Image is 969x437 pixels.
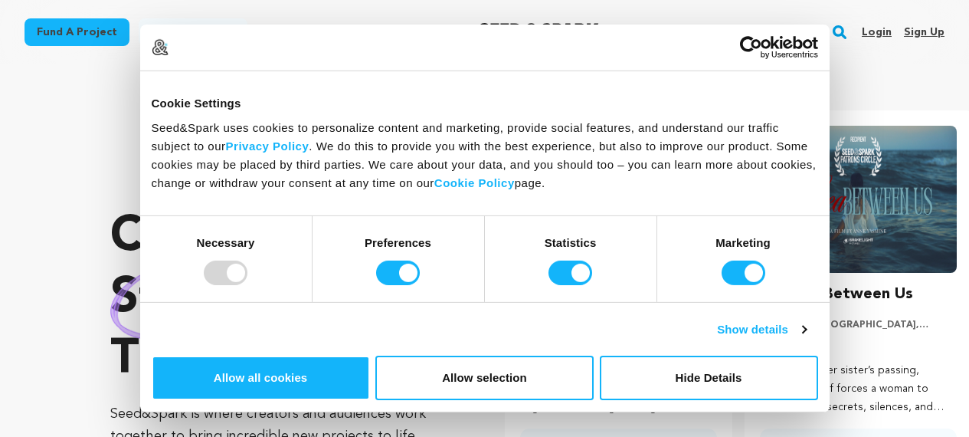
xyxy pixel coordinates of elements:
button: Allow all cookies [152,356,370,400]
a: Login [862,20,892,44]
a: Cookie Policy [434,176,515,189]
a: Privacy Policy [226,139,309,152]
strong: Marketing [715,235,771,248]
img: Seed&Spark Logo Dark Mode [479,23,599,41]
div: Seed&Spark uses cookies to personalize content and marketing, provide social features, and unders... [152,118,818,192]
a: Start a project [139,18,247,46]
strong: Necessary [197,235,255,248]
img: hand sketched image [110,258,272,341]
button: Hide Details [600,356,818,400]
p: [US_STATE][GEOGRAPHIC_DATA], [US_STATE] | Film Short [760,319,957,331]
p: Crowdfunding that . [110,207,444,391]
h3: The Sea Between Us [760,282,913,307]
a: Fund a project [25,18,129,46]
a: Sign up [904,20,944,44]
p: Drama, Family [760,337,957,350]
strong: Preferences [365,235,431,248]
div: Cookie Settings [152,94,818,113]
button: Allow selection [375,356,594,400]
a: Show details [717,320,806,339]
p: A year after her sister’s passing, mounting grief forces a woman to confront the secrets, silence... [760,362,957,416]
a: Seed&Spark Homepage [479,23,599,41]
strong: Statistics [545,235,597,248]
a: Usercentrics Cookiebot - opens in a new window [684,36,818,59]
img: logo [152,39,169,56]
img: The Sea Between Us image [760,126,957,273]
